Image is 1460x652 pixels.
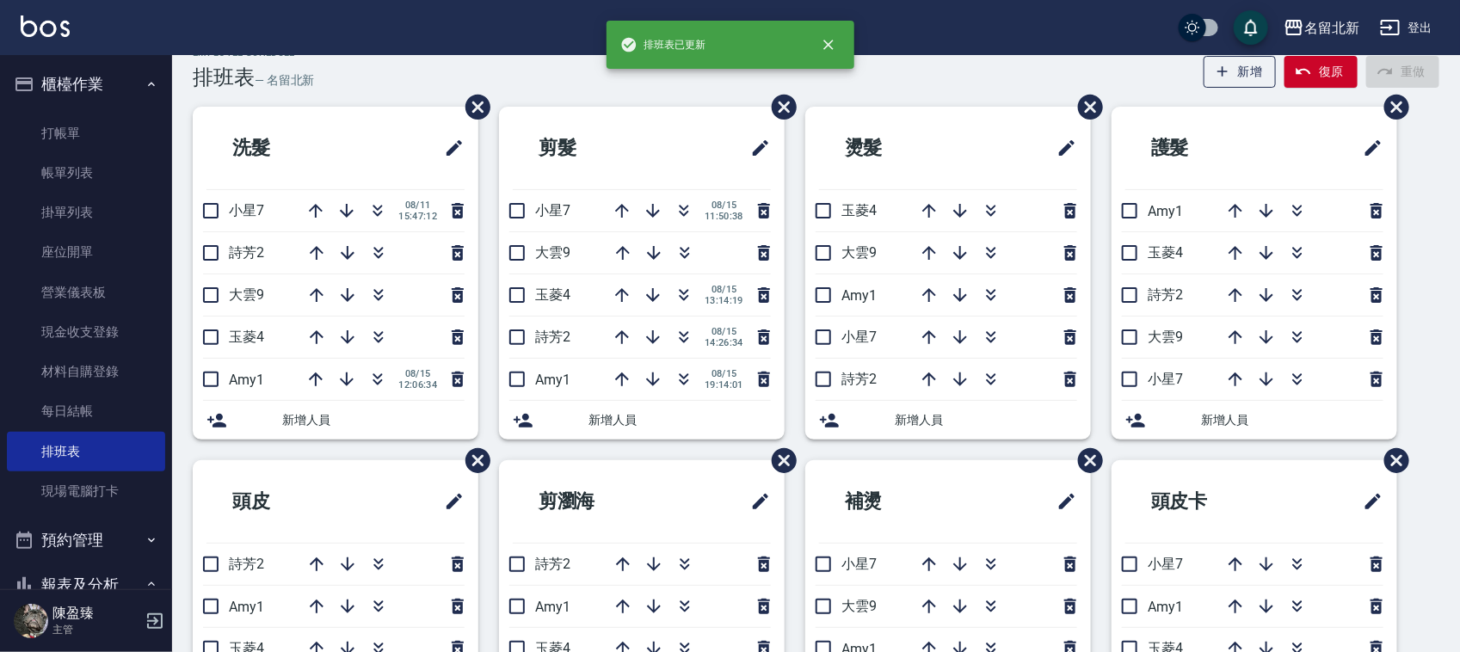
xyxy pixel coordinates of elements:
button: 新增 [1204,56,1277,88]
div: 新增人員 [193,401,478,440]
h2: 補燙 [819,471,977,532]
span: 詩芳2 [841,371,877,387]
span: Amy1 [841,287,877,304]
button: 報表及分析 [7,563,165,607]
h2: 剪瀏海 [513,471,681,532]
h2: 護髮 [1125,117,1284,179]
img: Logo [21,15,70,37]
span: 14:26:34 [705,337,743,348]
span: 小星7 [535,202,570,218]
span: 修改班表的標題 [1046,127,1077,169]
a: 每日結帳 [7,391,165,431]
span: 大雲9 [535,244,570,261]
span: 玉菱4 [841,202,877,218]
button: close [810,26,847,64]
h2: 頭皮卡 [1125,471,1293,532]
h5: 陳盈臻 [52,605,140,622]
button: 櫃檯作業 [7,62,165,107]
span: Amy1 [229,599,264,615]
a: 打帳單 [7,114,165,153]
span: 玉菱4 [1148,244,1183,261]
span: Amy1 [535,599,570,615]
button: 復原 [1284,56,1358,88]
h2: 剪髮 [513,117,671,179]
span: 刪除班表 [1065,435,1106,486]
a: 排班表 [7,432,165,471]
span: 玉菱4 [229,329,264,345]
span: 修改班表的標題 [1352,127,1383,169]
span: 11:50:38 [705,211,743,222]
span: 08/15 [705,326,743,337]
span: 詩芳2 [229,244,264,261]
div: 新增人員 [499,401,785,440]
span: 修改班表的標題 [1352,481,1383,522]
h2: 頭皮 [206,471,365,532]
span: 修改班表的標題 [434,127,465,169]
span: 小星7 [1148,371,1183,387]
button: save [1234,10,1268,45]
a: 帳單列表 [7,153,165,193]
span: 刪除班表 [453,435,493,486]
span: 新增人員 [588,411,771,429]
span: 大雲9 [1148,329,1183,345]
span: 排班表已更新 [620,36,706,53]
span: 小星7 [841,556,877,572]
span: 大雲9 [841,244,877,261]
span: 刪除班表 [1371,82,1412,132]
span: Amy1 [535,372,570,388]
span: 詩芳2 [1148,286,1183,303]
h3: 排班表 [193,65,255,89]
span: 刪除班表 [453,82,493,132]
span: 修改班表的標題 [740,127,771,169]
span: 刪除班表 [1065,82,1106,132]
span: 小星7 [841,329,877,345]
span: 詩芳2 [535,329,570,345]
div: 新增人員 [805,401,1091,440]
a: 營業儀表板 [7,273,165,312]
span: Amy1 [1148,203,1183,219]
span: 19:14:01 [705,379,743,391]
span: 08/15 [705,368,743,379]
h6: — 名留北新 [255,71,315,89]
span: 刪除班表 [759,435,799,486]
span: 08/15 [705,200,743,211]
span: 08/15 [398,368,437,379]
span: 小星7 [1148,556,1183,572]
a: 材料自購登錄 [7,352,165,391]
a: 座位開單 [7,232,165,272]
p: 主管 [52,622,140,637]
span: 大雲9 [841,598,877,614]
button: 名留北新 [1277,10,1366,46]
img: Person [14,604,48,638]
span: 大雲9 [229,286,264,303]
span: Amy1 [1148,599,1183,615]
span: 12:06:34 [398,379,437,391]
div: 新增人員 [1112,401,1397,440]
span: Amy1 [229,372,264,388]
div: 名留北新 [1304,17,1359,39]
span: 新增人員 [895,411,1077,429]
span: 新增人員 [282,411,465,429]
span: 修改班表的標題 [740,481,771,522]
a: 現金收支登錄 [7,312,165,352]
span: 修改班表的標題 [434,481,465,522]
h2: 燙髮 [819,117,977,179]
span: 08/15 [705,284,743,295]
span: 小星7 [229,202,264,218]
button: 登出 [1373,12,1439,44]
span: 刪除班表 [1371,435,1412,486]
span: 詩芳2 [229,556,264,572]
span: 玉菱4 [535,286,570,303]
span: 08/11 [398,200,437,211]
span: 13:14:19 [705,295,743,306]
button: 預約管理 [7,518,165,563]
span: 修改班表的標題 [1046,481,1077,522]
a: 現場電腦打卡 [7,471,165,511]
span: 刪除班表 [759,82,799,132]
span: 新增人員 [1201,411,1383,429]
span: 詩芳2 [535,556,570,572]
span: 15:47:12 [398,211,437,222]
a: 掛單列表 [7,193,165,232]
h2: 洗髮 [206,117,365,179]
